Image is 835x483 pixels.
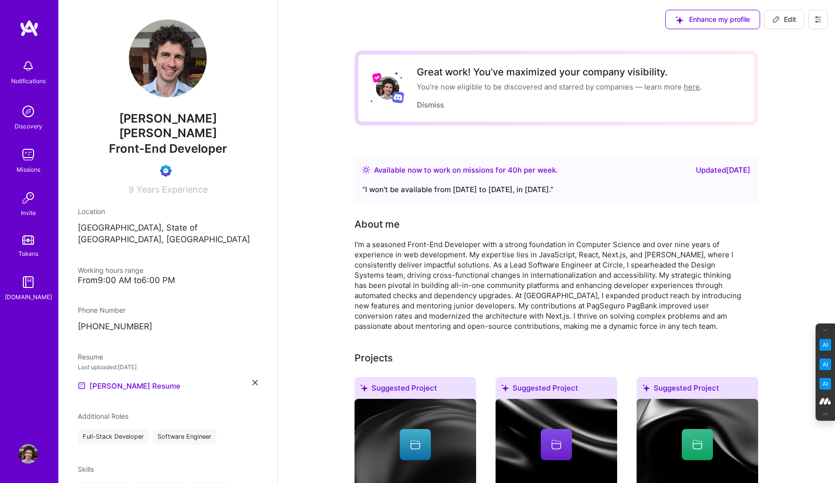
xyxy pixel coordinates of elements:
div: Available now to work on missions for h per week . [374,164,558,176]
span: 40 [508,165,517,175]
div: About me [355,217,400,232]
span: Phone Number [78,306,125,314]
img: discovery [18,102,38,121]
img: Availability [362,166,370,174]
div: I'm a seasoned Front-End Developer with a strong foundation in Computer Science and over nine yea... [355,239,744,331]
img: Resume [78,382,86,390]
span: Front-End Developer [109,142,227,156]
img: teamwork [18,145,38,164]
p: [PHONE_NUMBER] [78,321,258,333]
button: Dismiss [417,100,444,110]
img: Discord logo [392,91,404,103]
img: Lyft logo [372,72,382,83]
img: User Avatar [18,444,38,464]
img: User Avatar [129,19,207,97]
div: “ I won't be available from [DATE] to [DATE], in [DATE]. ” [362,184,750,196]
div: [DOMAIN_NAME] [5,292,52,302]
i: icon SuggestedTeams [642,384,650,392]
div: Full-Stack Developer [78,429,149,445]
img: logo [19,19,39,37]
div: Updated [DATE] [696,164,750,176]
div: Projects [355,351,393,365]
div: Software Engineer [153,429,216,445]
p: [GEOGRAPHIC_DATA], State of [GEOGRAPHIC_DATA], [GEOGRAPHIC_DATA] [78,222,258,246]
div: Great work! You’ve maximized your company visibility. [417,66,702,78]
span: Years Experience [137,184,208,195]
img: bell [18,56,38,76]
a: here [684,82,700,91]
div: Last uploaded: [DATE] [78,362,258,372]
a: User Avatar [16,444,40,464]
div: Notifications [11,76,46,86]
span: [PERSON_NAME] [PERSON_NAME] [78,111,258,141]
div: Location [78,206,258,216]
div: You’re now eligible to be discovered and starred by companies — learn more . [417,82,702,92]
img: Evaluation Call Booked [160,165,172,177]
img: Key Point Extractor icon [819,339,831,351]
div: Suggested Project [637,377,758,403]
span: Working hours range [78,266,143,274]
div: Invite [21,208,36,218]
span: 9 [128,184,134,195]
span: Edit [772,15,796,24]
span: Skills [78,465,94,473]
i: icon SuggestedTeams [360,384,368,392]
div: Missions [17,164,40,175]
div: Tokens [18,249,38,259]
div: Suggested Project [355,377,476,403]
div: Discovery [15,121,42,131]
span: Resume [78,353,103,361]
img: Email Tone Analyzer icon [819,358,831,370]
button: Edit [764,10,804,29]
img: tokens [22,235,34,245]
i: icon Close [252,380,258,385]
img: Jargon Buster icon [819,378,831,390]
div: Suggested Project [496,377,617,403]
a: [PERSON_NAME] Resume [78,380,180,392]
div: From 9:00 AM to 6:00 PM [78,275,258,286]
i: icon SuggestedTeams [501,384,509,392]
img: guide book [18,272,38,292]
img: User Avatar [376,76,399,100]
span: Additional Roles [78,412,128,420]
img: Invite [18,188,38,208]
